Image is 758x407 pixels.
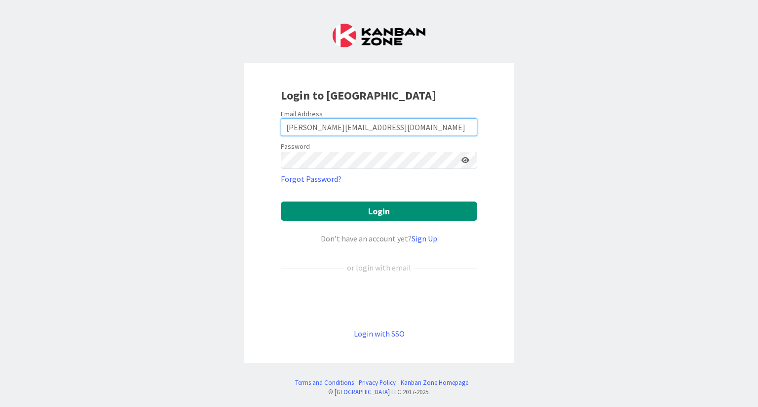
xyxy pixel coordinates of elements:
iframe: Sign in with Google Button [276,290,482,311]
label: Email Address [281,109,323,118]
img: Kanban Zone [333,24,425,47]
div: © LLC 2017- 2025 . [290,387,468,397]
button: Login [281,202,477,221]
a: [GEOGRAPHIC_DATA] [335,388,390,396]
a: Forgot Password? [281,173,341,185]
div: or login with email [344,262,414,273]
a: Terms and Conditions [295,378,354,387]
b: Login to [GEOGRAPHIC_DATA] [281,88,436,103]
a: Kanban Zone Homepage [401,378,468,387]
a: Privacy Policy [359,378,396,387]
a: Login with SSO [354,329,405,339]
label: Password [281,141,310,152]
div: Don’t have an account yet? [281,233,477,244]
a: Sign Up [412,234,437,243]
